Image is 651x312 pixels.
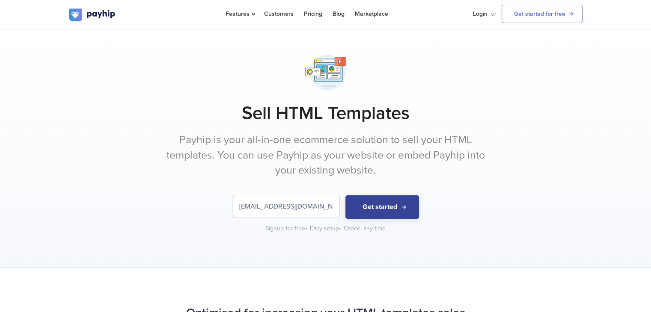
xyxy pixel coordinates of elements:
input: Enter your email address [232,195,339,218]
div: Easy setup [310,224,342,233]
span: • [305,225,307,232]
button: Get started [345,195,419,219]
div: Signup for free [265,224,308,233]
img: logo.svg [69,9,116,21]
div: Cancel any time [344,224,386,233]
a: Get started for free [502,5,583,23]
img: media-setting-7itjd1iuo5hr9occquutw.png [304,51,347,94]
h1: Sell HTML Templates [69,103,583,124]
span: Features [226,10,254,18]
span: • [339,225,341,232]
p: Payhip is your all-in-one ecommerce solution to sell your HTML templates. You can use Payhip as y... [165,132,486,178]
